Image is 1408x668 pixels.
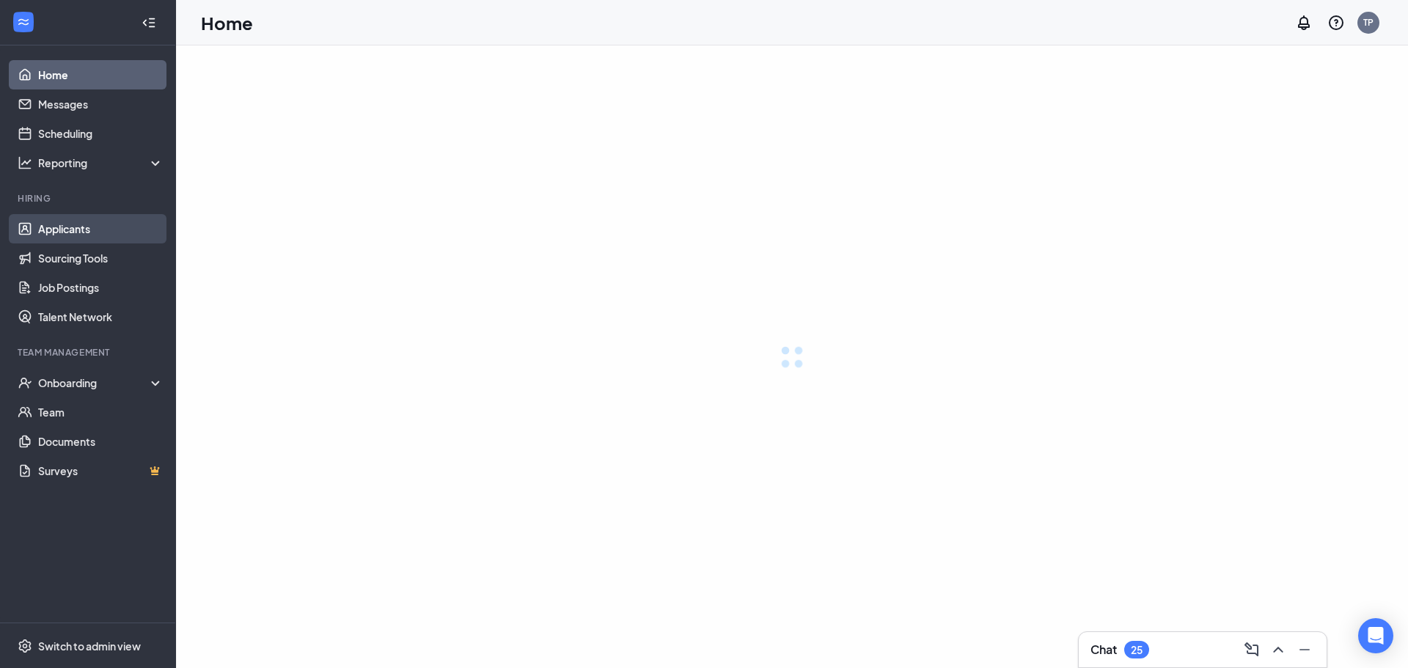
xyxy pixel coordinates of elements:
[142,15,156,30] svg: Collapse
[38,302,164,331] a: Talent Network
[1327,14,1345,32] svg: QuestionInfo
[1090,642,1117,658] h3: Chat
[38,375,164,390] div: Onboarding
[18,346,161,359] div: Team Management
[201,10,253,35] h1: Home
[1363,16,1374,29] div: TP
[1291,638,1315,661] button: Minimize
[1295,14,1313,32] svg: Notifications
[38,214,164,243] a: Applicants
[16,15,31,29] svg: WorkstreamLogo
[1243,641,1261,658] svg: ComposeMessage
[38,60,164,89] a: Home
[38,89,164,119] a: Messages
[38,119,164,148] a: Scheduling
[18,192,161,205] div: Hiring
[1265,638,1288,661] button: ChevronUp
[38,397,164,427] a: Team
[1296,641,1313,658] svg: Minimize
[38,243,164,273] a: Sourcing Tools
[18,639,32,653] svg: Settings
[1358,618,1393,653] div: Open Intercom Messenger
[38,427,164,456] a: Documents
[1131,644,1143,656] div: 25
[38,273,164,302] a: Job Postings
[18,375,32,390] svg: UserCheck
[38,639,141,653] div: Switch to admin view
[38,155,164,170] div: Reporting
[18,155,32,170] svg: Analysis
[38,456,164,485] a: SurveysCrown
[1269,641,1287,658] svg: ChevronUp
[1239,638,1262,661] button: ComposeMessage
